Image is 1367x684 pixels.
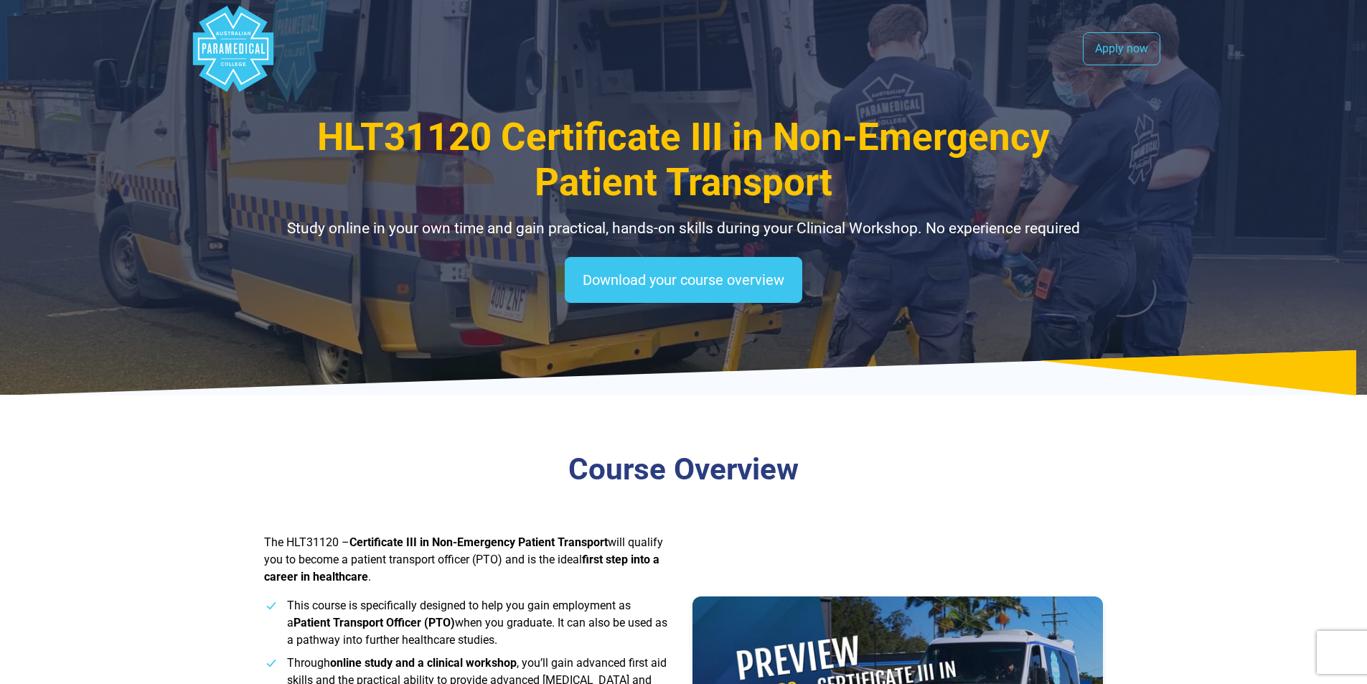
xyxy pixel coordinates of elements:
strong: online study and a clinical workshop [330,656,517,670]
h3: Course Overview [264,451,1104,488]
a: Apply now [1083,32,1160,65]
strong: Certificate III in Non-Emergency Patient Transport [349,535,608,549]
p: Study online in your own time and gain practical, hands-on skills during your Clinical Workshop. ... [264,217,1104,240]
span: This course is specifically designed to help you gain employment as a when you graduate. It can a... [287,599,667,647]
strong: Patient Transport Officer (PTO) [293,616,455,629]
strong: first step into a career in healthcare [264,553,659,584]
div: Australian Paramedical College [190,6,276,92]
span: The HLT31120 – will qualify you to become a patient transport officer (PTO) and is the ideal . [264,535,663,584]
span: HLT31120 Certificate III in Non-Emergency Patient Transport [317,115,1050,205]
a: Download your course overview [565,257,802,303]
